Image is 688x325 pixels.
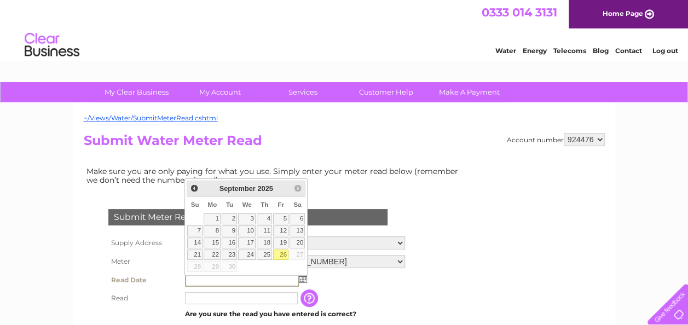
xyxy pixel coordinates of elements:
th: Read Date [106,271,182,289]
a: 19 [273,237,288,248]
span: Saturday [293,201,301,208]
a: My Clear Business [91,82,182,102]
a: 16 [222,237,237,248]
a: Water [495,47,516,55]
input: Information [300,289,320,307]
a: 25 [257,249,272,260]
span: 2025 [257,184,273,193]
a: Make A Payment [424,82,514,102]
a: 21 [187,249,203,260]
a: Log out [652,47,678,55]
span: Friday [277,201,284,208]
th: Meter [106,252,182,271]
span: September [219,184,256,193]
th: Read [106,289,182,307]
a: 18 [257,237,272,248]
a: 11 [257,225,272,236]
a: 6 [290,213,305,224]
div: Clear Business is a trading name of Verastar Limited (registered in [GEOGRAPHIC_DATA] No. 3667643... [86,6,603,53]
a: 0333 014 3131 [482,5,557,19]
a: 17 [238,237,256,248]
td: Are you sure the read you have entered is correct? [182,307,408,321]
a: 23 [222,249,237,260]
span: Sunday [191,201,199,208]
a: 2 [222,213,237,224]
h2: Submit Water Meter Read [84,133,605,154]
a: ~/Views/Water/SubmitMeterRead.cshtml [84,114,218,122]
a: Contact [615,47,642,55]
img: ... [299,274,307,283]
a: 24 [238,249,256,260]
td: Make sure you are only paying for what you use. Simply enter your meter read below (remember we d... [84,164,467,187]
a: Customer Help [341,82,431,102]
img: logo.png [24,28,80,62]
span: Prev [190,184,199,193]
a: Energy [523,47,547,55]
a: 26 [273,249,288,260]
a: 10 [238,225,256,236]
a: 22 [204,249,221,260]
a: 12 [273,225,288,236]
a: 7 [187,225,203,236]
a: 3 [238,213,256,224]
span: Thursday [261,201,268,208]
a: 15 [204,237,221,248]
span: Tuesday [226,201,233,208]
a: Services [258,82,348,102]
a: My Account [175,82,265,102]
a: 9 [222,225,237,236]
a: Telecoms [553,47,586,55]
span: Wednesday [242,201,252,208]
span: Monday [207,201,217,208]
a: 13 [290,225,305,236]
a: 5 [273,213,288,224]
a: 4 [257,213,272,224]
a: Blog [593,47,609,55]
div: Submit Meter Read [108,209,388,225]
a: Prev [188,182,201,195]
a: 1 [204,213,221,224]
a: 20 [290,237,305,248]
div: Account number [507,133,605,146]
th: Supply Address [106,234,182,252]
a: 8 [204,225,221,236]
a: 14 [187,237,203,248]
